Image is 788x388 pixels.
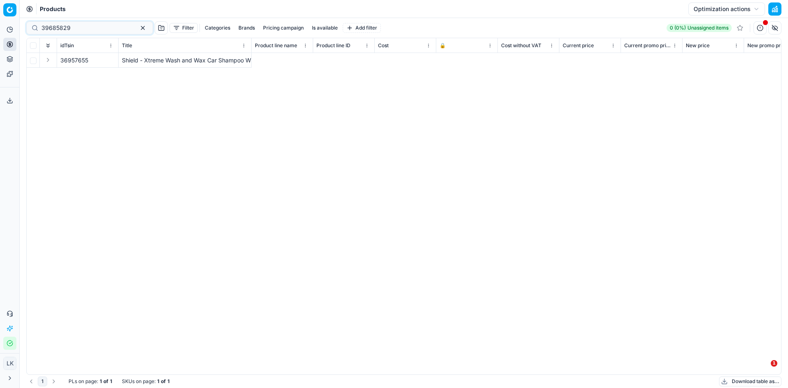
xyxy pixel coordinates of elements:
button: Brands [235,23,258,33]
iframe: Intercom live chat [754,360,774,380]
span: 🔒 [440,42,446,49]
span: 36957655 [60,56,88,64]
button: Optimization actions [688,2,765,16]
span: LK [4,357,16,370]
button: Expand [43,55,53,65]
a: 0 (0%)Unassigned items [667,24,732,32]
span: Current price [563,42,594,49]
span: Cost without VAT [501,42,541,49]
button: Expand all [43,41,53,51]
button: 1 [38,377,47,386]
span: Current promo price [624,42,671,49]
nav: breadcrumb [40,5,66,13]
button: Filter [170,23,198,33]
strong: of [161,378,166,385]
span: New promo price [747,42,788,49]
button: LK [3,357,16,370]
button: Go to next page [49,377,59,386]
button: Go to previous page [26,377,36,386]
span: PLs on page : [69,378,98,385]
span: New price [686,42,710,49]
strong: 1 [110,378,112,385]
span: 1 [771,360,777,367]
button: Add filter [343,23,381,33]
strong: 1 [100,378,102,385]
nav: pagination [26,377,59,386]
button: Pricing campaign [260,23,307,33]
span: Products [40,5,66,13]
strong: 1 [157,378,159,385]
span: Product line name [255,42,297,49]
span: Unassigned items [687,25,728,31]
span: SKUs on page : [122,378,156,385]
strong: 1 [167,378,170,385]
strong: of [103,378,108,385]
span: Title [122,42,132,49]
span: idTsin [60,42,74,49]
button: Download table as... [719,377,781,386]
div: Shield - Xtreme Wash and Wax Car Shampoo With Beads 2L [122,56,248,64]
span: Cost [378,42,389,49]
button: Categories [202,23,234,33]
span: Product line ID [316,42,350,49]
button: Is available [309,23,341,33]
input: Search by SKU or title [41,24,131,32]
